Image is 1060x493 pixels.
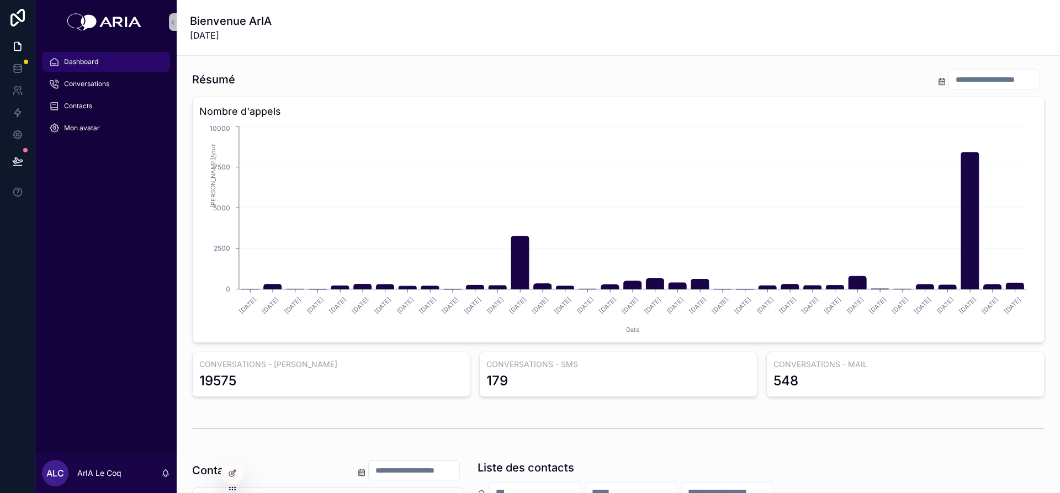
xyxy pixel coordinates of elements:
[773,372,798,390] div: 548
[890,295,910,315] text: [DATE]
[190,29,272,42] span: [DATE]
[305,295,325,315] text: [DATE]
[226,285,230,293] tspan: 0
[553,295,573,315] text: [DATE]
[77,468,121,479] p: ArIA Le Coq
[214,163,230,171] tspan: 7500
[328,295,348,315] text: [DATE]
[486,359,750,370] h3: CONVERSATIONS - SMS
[209,144,217,208] tspan: [PERSON_NAME]/jour
[199,372,236,390] div: 19575
[478,460,574,475] h1: Liste des contacts
[199,359,463,370] h3: CONVERSATIONS - [PERSON_NAME]
[42,52,170,72] a: Dashboard
[980,295,1000,315] text: [DATE]
[755,295,775,315] text: [DATE]
[913,295,932,315] text: [DATE]
[418,295,438,315] text: [DATE]
[64,57,98,66] span: Dashboard
[626,326,639,333] tspan: Date
[260,295,280,315] text: [DATE]
[710,295,730,315] text: [DATE]
[64,102,92,110] span: Contacts
[643,295,662,315] text: [DATE]
[778,295,798,315] text: [DATE]
[192,72,235,87] h1: Résumé
[823,295,842,315] text: [DATE]
[238,295,258,315] text: [DATE]
[199,124,1037,336] div: chart
[395,295,415,315] text: [DATE]
[192,463,240,478] h1: Contacts
[508,295,528,315] text: [DATE]
[868,295,888,315] text: [DATE]
[42,96,170,116] a: Contacts
[199,104,1037,119] h3: Nombre d'appels
[575,295,595,315] text: [DATE]
[283,295,303,315] text: [DATE]
[66,13,146,31] img: App logo
[665,295,685,315] text: [DATE]
[486,372,508,390] div: 179
[620,295,640,315] text: [DATE]
[845,295,865,315] text: [DATE]
[350,295,370,315] text: [DATE]
[42,74,170,94] a: Conversations
[958,295,978,315] text: [DATE]
[190,13,272,29] h1: Bienvenue ArIA
[64,124,100,132] span: Mon avatar
[64,79,109,88] span: Conversations
[214,244,230,252] tspan: 2500
[935,295,955,315] text: [DATE]
[1003,295,1022,315] text: [DATE]
[42,118,170,138] a: Mon avatar
[485,295,505,315] text: [DATE]
[46,467,64,480] span: ALC
[440,295,460,315] text: [DATE]
[800,295,820,315] text: [DATE]
[530,295,550,315] text: [DATE]
[773,359,1037,370] h3: CONVERSATIONS - MAIL
[213,204,230,212] tspan: 5000
[463,295,483,315] text: [DATE]
[373,295,393,315] text: [DATE]
[35,44,177,152] div: scrollable content
[733,295,752,315] text: [DATE]
[598,295,618,315] text: [DATE]
[688,295,708,315] text: [DATE]
[210,124,230,132] tspan: 10000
